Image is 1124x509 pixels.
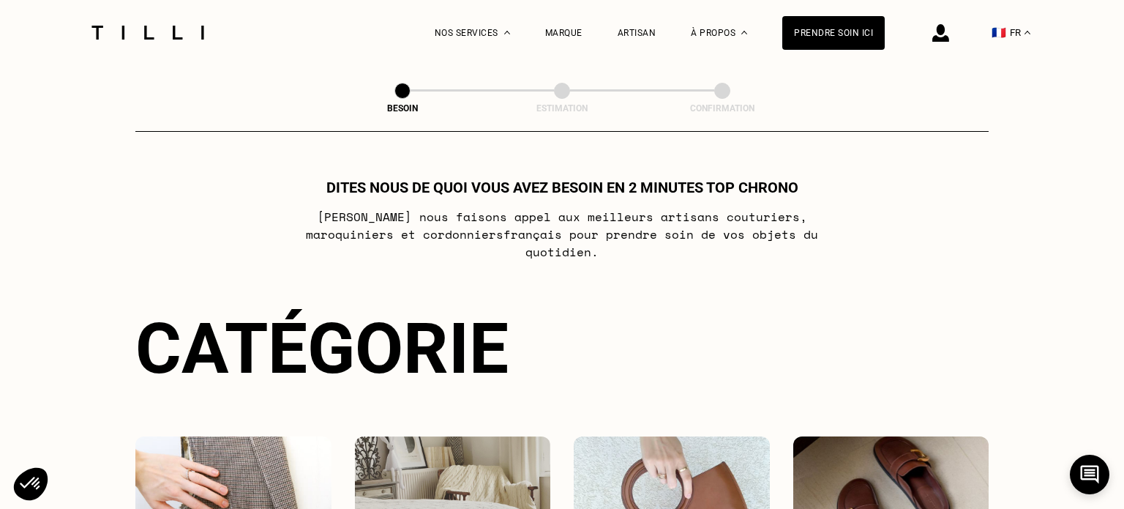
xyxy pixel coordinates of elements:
[618,28,656,38] a: Artisan
[545,28,582,38] a: Marque
[329,103,476,114] div: Besoin
[992,26,1006,40] span: 🇫🇷
[86,26,209,40] img: Logo du service de couturière Tilli
[649,103,795,114] div: Confirmation
[135,308,989,390] div: Catégorie
[489,103,635,114] div: Estimation
[741,31,747,34] img: Menu déroulant à propos
[326,179,798,196] h1: Dites nous de quoi vous avez besoin en 2 minutes top chrono
[504,31,510,34] img: Menu déroulant
[782,16,885,50] a: Prendre soin ici
[932,24,949,42] img: icône connexion
[272,208,853,261] p: [PERSON_NAME] nous faisons appel aux meilleurs artisans couturiers , maroquiniers et cordonniers ...
[1024,31,1030,34] img: menu déroulant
